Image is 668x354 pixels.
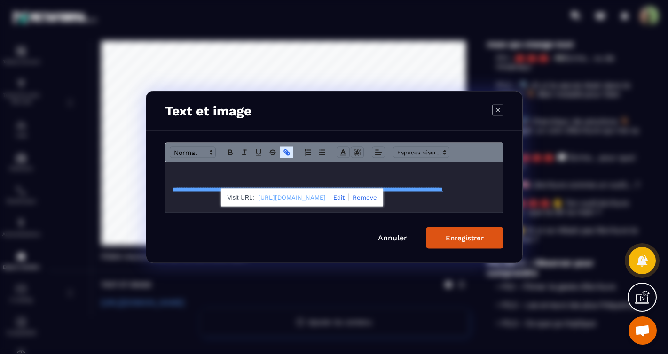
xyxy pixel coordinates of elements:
a: [URL][DOMAIN_NAME] [258,192,325,204]
button: Enregistrer [426,227,503,249]
a: Annuler [378,233,407,242]
h3: Text et image [165,103,251,119]
a: Ouvrir le chat [629,316,657,345]
div: Enregistrer [446,234,484,242]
